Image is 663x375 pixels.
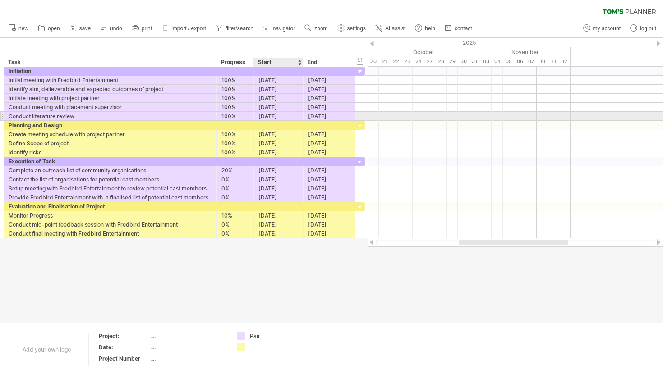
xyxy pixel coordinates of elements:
[9,157,212,166] div: Execution of Task
[308,184,350,193] div: [DATE]
[308,85,350,93] div: [DATE]
[5,333,89,366] div: Add your own logo
[308,175,350,184] div: [DATE]
[221,229,249,238] div: 0%
[9,130,212,139] div: Create meeting schedule with project partner
[67,23,93,34] a: save
[9,85,212,93] div: Identify aim, delieverable and expected outcomes of project
[221,148,249,157] div: 100%
[308,229,350,238] div: [DATE]
[503,57,514,66] div: Wednesday, 5 November 2025
[98,23,125,34] a: undo
[258,130,299,139] div: [DATE]
[373,23,408,34] a: AI assist
[308,211,350,220] div: [DATE]
[79,25,91,32] span: save
[221,76,249,84] div: 100%
[36,23,63,34] a: open
[258,184,299,193] div: [DATE]
[640,25,656,32] span: log out
[9,94,212,102] div: Initiate meeting with project partner
[628,23,659,34] a: log out
[308,130,350,139] div: [DATE]
[159,23,209,34] a: import / export
[9,220,212,229] div: Conduct mid-point feedback session with Fredbird Entertainment
[258,112,299,120] div: [DATE]
[447,57,458,66] div: Wednesday, 29 October 2025
[425,25,435,32] span: help
[9,166,212,175] div: Complete an outreach list of community organisations
[150,332,226,340] div: ....
[347,25,366,32] span: settings
[9,112,212,120] div: Conduct literature review
[308,76,350,84] div: [DATE]
[6,23,31,34] a: new
[221,166,249,175] div: 20%
[308,58,350,67] div: End
[9,211,212,220] div: Monitor Progress
[9,184,212,193] div: Setup meeting with Fredbird Entertainment to review potential cast members
[480,47,571,57] div: November 2025
[480,57,492,66] div: Monday, 3 November 2025
[213,23,256,34] a: filter/search
[308,103,350,111] div: [DATE]
[129,23,155,34] a: print
[492,57,503,66] div: Tuesday, 4 November 2025
[221,220,249,229] div: 0%
[302,23,330,34] a: zoom
[308,220,350,229] div: [DATE]
[525,57,537,66] div: Friday, 7 November 2025
[308,139,350,148] div: [DATE]
[368,57,379,66] div: Monday, 20 October 2025
[390,57,401,66] div: Wednesday, 22 October 2025
[514,57,525,66] div: Thursday, 6 November 2025
[258,103,299,111] div: [DATE]
[18,25,28,32] span: new
[221,193,249,202] div: 0%
[593,25,621,32] span: my account
[221,94,249,102] div: 100%
[258,166,299,175] div: [DATE]
[9,193,212,202] div: Provide Fredbird Entertainment with a finalised list of potential cast members
[401,57,413,66] div: Thursday, 23 October 2025
[559,57,571,66] div: Wednesday, 12 November 2025
[308,94,350,102] div: [DATE]
[258,175,299,184] div: [DATE]
[221,85,249,93] div: 100%
[413,23,438,34] a: help
[308,112,350,120] div: [DATE]
[221,184,249,193] div: 0%
[221,175,249,184] div: 0%
[9,76,212,84] div: Initial meeting with Fredbird Entertainment
[221,211,249,220] div: 10%
[258,220,299,229] div: [DATE]
[99,332,148,340] div: Project:
[424,57,435,66] div: Monday, 27 October 2025
[48,25,60,32] span: open
[9,67,212,75] div: Initiation
[9,103,212,111] div: Conduct meeting with placement supervisor
[537,57,548,66] div: Monday, 10 November 2025
[314,25,327,32] span: zoom
[221,58,249,67] div: Progress
[250,332,299,340] div: Pair
[9,121,212,130] div: Planning and Design
[150,355,226,362] div: ....
[413,57,424,66] div: Friday, 24 October 2025
[142,25,152,32] span: print
[221,103,249,111] div: 100%
[581,23,623,34] a: my account
[308,193,350,202] div: [DATE]
[458,57,469,66] div: Thursday, 30 October 2025
[99,355,148,362] div: Project Number
[258,139,299,148] div: [DATE]
[9,229,212,238] div: Conduct final meeting with Fredbird Entertainment
[221,139,249,148] div: 100%
[226,25,253,32] span: filter/search
[335,23,368,34] a: settings
[8,58,212,67] div: Task
[221,112,249,120] div: 100%
[9,139,212,148] div: Define Scope of project
[258,76,299,84] div: [DATE]
[455,25,472,32] span: contact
